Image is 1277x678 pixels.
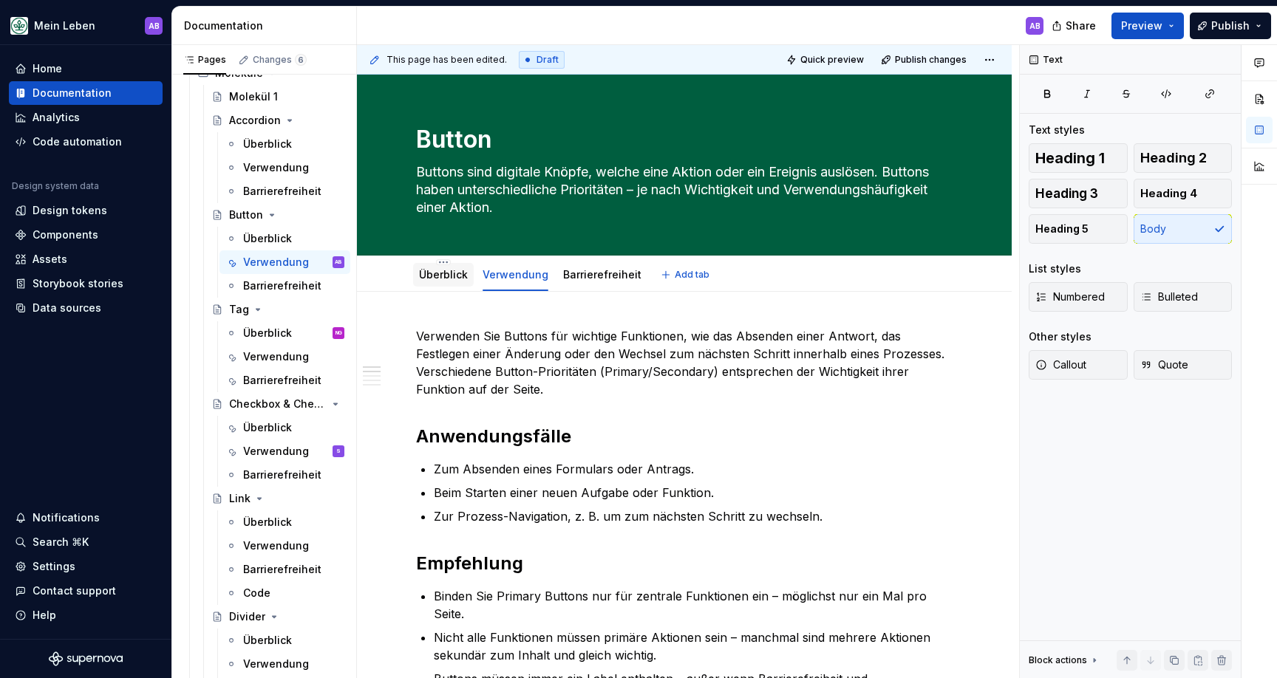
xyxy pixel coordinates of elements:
button: Help [9,603,163,627]
a: Verwendung [219,534,350,558]
div: Barrierefreiheit [557,258,647,290]
a: Checkbox & Checkbox Group [205,392,350,416]
div: Design system data [12,180,99,192]
a: Überblick [219,629,350,652]
button: Share [1044,13,1106,39]
svg: Supernova Logo [49,651,123,666]
a: Code automation [9,130,163,154]
div: Verwendung [477,258,554,290]
a: Code [219,581,350,605]
button: Numbered [1029,282,1128,312]
span: Publish changes [895,54,967,66]
div: Block actions [1029,650,1100,671]
button: Contact support [9,579,163,603]
a: Components [9,223,163,247]
div: Überblick [243,326,292,340]
div: Design tokens [33,203,107,218]
div: Notifications [33,510,100,525]
div: Data sources [33,301,101,315]
div: Verwendung [243,349,309,364]
a: Assets [9,247,163,271]
a: Überblick [219,132,350,156]
span: Numbered [1035,290,1105,304]
a: ÜberblickNG [219,321,350,345]
button: Publish changes [876,49,973,70]
a: Barrierefreiheit [219,558,350,581]
a: Barrierefreiheit [219,274,350,298]
button: Mein LebenAB [3,10,168,41]
a: Verwendung [219,156,350,179]
div: Other styles [1029,329,1092,344]
div: Barrierefreiheit [243,278,321,293]
span: Heading 4 [1140,186,1197,201]
a: Analytics [9,106,163,129]
span: Preview [1121,18,1162,33]
div: Accordion [229,113,281,128]
a: Data sources [9,296,163,320]
a: Verwendung [483,268,548,281]
button: Add tab [656,264,716,285]
div: Überblick [413,258,474,290]
div: Überblick [243,231,292,246]
button: Callout [1029,350,1128,380]
a: Überblick [219,227,350,250]
button: Quick preview [782,49,871,70]
a: Settings [9,555,163,578]
div: Code automation [33,134,122,149]
div: Überblick [243,137,292,151]
a: Button [205,203,350,227]
div: Pages [183,54,226,66]
div: S [336,444,341,459]
div: Block actions [1029,654,1087,666]
div: Checkbox & Checkbox Group [229,397,327,411]
p: Binden Sie Primary Buttons nur für zentrale Funktionen ein – möglichst nur ein Mal pro Seite. [434,587,953,623]
button: Search ⌘K [9,530,163,554]
a: VerwendungS [219,439,350,463]
div: Überblick [243,633,292,648]
div: Code [243,586,270,600]
div: Link [229,491,251,506]
div: Analytics [33,110,80,125]
button: Bulleted [1134,282,1233,312]
button: Heading 1 [1029,143,1128,173]
span: Quick preview [800,54,864,66]
a: Verwendung [219,652,350,676]
div: Überblick [243,515,292,530]
a: Storybook stories [9,272,163,295]
div: Contact support [33,583,116,598]
div: Verwendung [243,160,309,175]
div: NG [336,326,342,340]
a: Überblick [219,510,350,534]
textarea: Buttons sind digitale Knöpfe, welche eine Aktion oder ein Ereignis auslösen. Buttons haben unters... [413,160,950,219]
div: Storybook stories [33,276,123,291]
a: VerwendungAB [219,250,350,274]
span: Heading 3 [1035,186,1098,201]
p: Zum Absenden eines Formulars oder Antrags. [434,460,953,478]
a: Überblick [419,268,468,281]
a: Barrierefreiheit [219,463,350,487]
div: List styles [1029,261,1081,276]
h2: Anwendungsfälle [416,425,953,448]
span: 6 [295,54,307,66]
img: df5db9ef-aba0-4771-bf51-9763b7497661.png [10,17,28,35]
span: Share [1066,18,1096,33]
div: AB [1029,20,1041,32]
div: Assets [33,252,67,267]
span: Publish [1211,18,1250,33]
div: Barrierefreiheit [243,468,321,482]
div: Documentation [33,86,112,100]
div: Home [33,61,62,76]
a: Barrierefreiheit [219,179,350,203]
div: AB [149,20,160,32]
button: Notifications [9,506,163,530]
div: Search ⌘K [33,535,89,549]
a: Verwendung [219,345,350,369]
textarea: Button [413,122,950,157]
p: Zur Prozess-Navigation, z. B. um zum nächsten Schritt zu wechseln. [434,507,953,525]
div: Barrierefreiheit [243,373,321,388]
p: Nicht alle Funktionen müssen primäre Aktionen sein – manchmal sind mehrere Aktionen sekundär zum ... [434,629,953,664]
h2: Empfehlung [416,552,953,575]
a: Accordion [205,109,350,132]
span: Draft [537,54,559,66]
